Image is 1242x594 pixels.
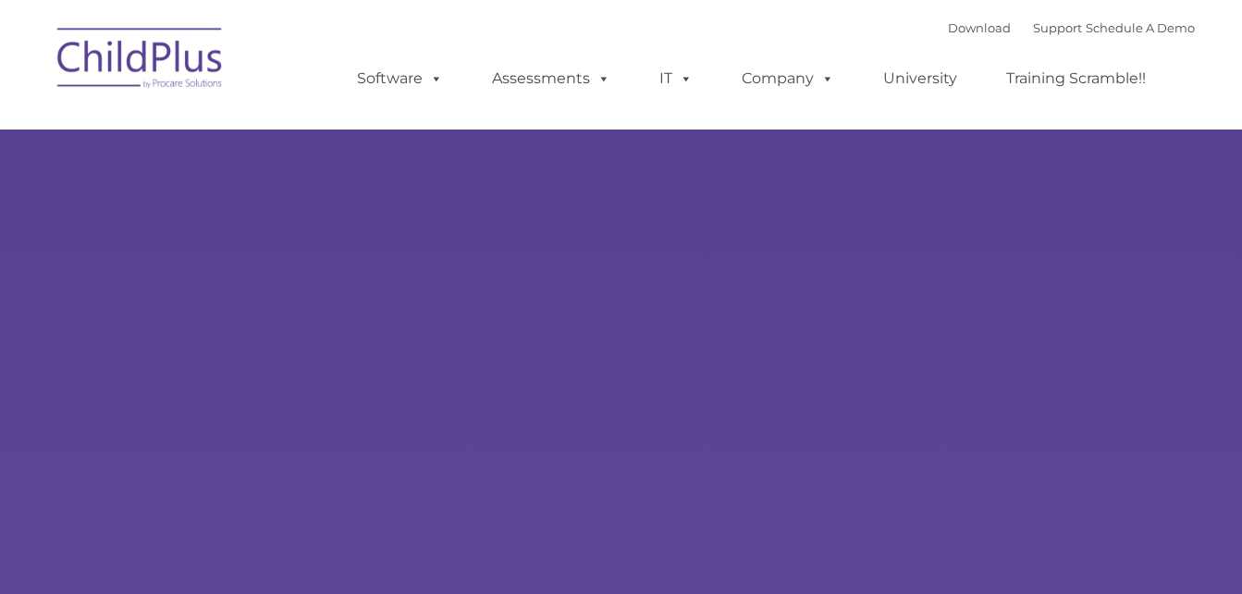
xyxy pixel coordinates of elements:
img: ChildPlus by Procare Solutions [48,15,233,107]
a: Company [723,60,853,97]
font: | [948,20,1195,35]
a: University [865,60,976,97]
a: Download [948,20,1011,35]
a: Schedule A Demo [1086,20,1195,35]
a: Support [1033,20,1082,35]
a: IT [641,60,711,97]
a: Training Scramble!! [988,60,1164,97]
a: Assessments [473,60,629,97]
a: Software [338,60,461,97]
